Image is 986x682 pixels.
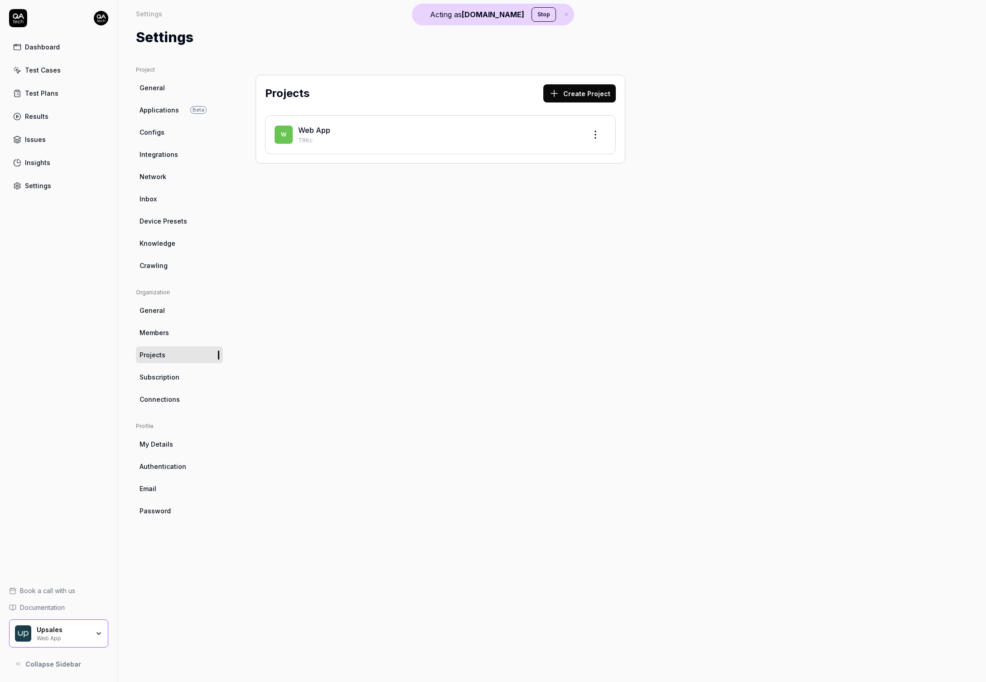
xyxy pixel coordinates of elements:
a: Device Presets [136,213,223,229]
span: Collapse Sidebar [25,659,81,669]
a: Results [9,107,108,125]
span: Connections [140,395,180,404]
a: Insights [9,154,108,171]
span: Beta [190,106,207,114]
a: Issues [9,131,108,148]
a: Test Plans [9,84,108,102]
span: General [140,306,165,315]
span: Members [140,328,169,337]
p: TRKc [298,136,579,145]
a: Integrations [136,146,223,163]
span: Authentication [140,462,186,471]
a: Knowledge [136,235,223,252]
img: Upsales Logo [15,625,31,642]
img: 7ccf6c19-61ad-4a6c-8811-018b02a1b829.jpg [94,11,108,25]
div: Dashboard [25,42,60,52]
span: W [275,126,293,144]
span: Device Presets [140,216,187,226]
a: Email [136,480,223,497]
span: Book a call with us [20,586,75,595]
a: Inbox [136,190,223,207]
h2: Projects [265,85,309,102]
a: Members [136,324,223,341]
a: Authentication [136,458,223,475]
div: Project [136,66,223,74]
button: Collapse Sidebar [9,655,108,673]
span: Knowledge [140,239,175,248]
span: Applications [140,105,179,115]
button: Create Project [543,84,616,102]
a: Settings [9,177,108,195]
a: My Details [136,436,223,453]
span: Configs [140,127,164,137]
span: Documentation [20,603,65,612]
div: Test Cases [25,65,61,75]
span: Projects [140,350,165,360]
div: Profile [136,422,223,430]
div: Organization [136,288,223,297]
div: Issues [25,135,46,144]
button: Stop [532,7,556,22]
a: Connections [136,391,223,408]
a: General [136,302,223,319]
div: Web App [37,634,89,641]
span: Inbox [140,194,157,204]
div: Upsales [37,626,89,634]
div: Settings [25,181,51,190]
span: Subscription [140,372,179,382]
h1: Settings [136,27,193,48]
span: My Details [140,439,173,449]
a: Network [136,168,223,185]
a: Configs [136,124,223,141]
a: Web App [298,126,330,135]
a: Book a call with us [9,586,108,595]
span: Integrations [140,150,178,159]
a: Dashboard [9,38,108,56]
a: Crawling [136,257,223,274]
span: Email [140,484,156,493]
span: Network [140,172,166,181]
a: Subscription [136,369,223,385]
div: Test Plans [25,88,58,98]
button: Upsales LogoUpsalesWeb App [9,619,108,648]
div: Settings [136,9,162,18]
a: Documentation [9,603,108,612]
a: Projects [136,346,223,363]
div: Insights [25,158,50,167]
a: Password [136,502,223,519]
a: General [136,79,223,96]
span: General [140,83,165,93]
div: Results [25,112,48,121]
span: Crawling [140,261,168,270]
span: Password [140,506,171,516]
a: ApplicationsBeta [136,102,223,118]
a: Test Cases [9,61,108,79]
